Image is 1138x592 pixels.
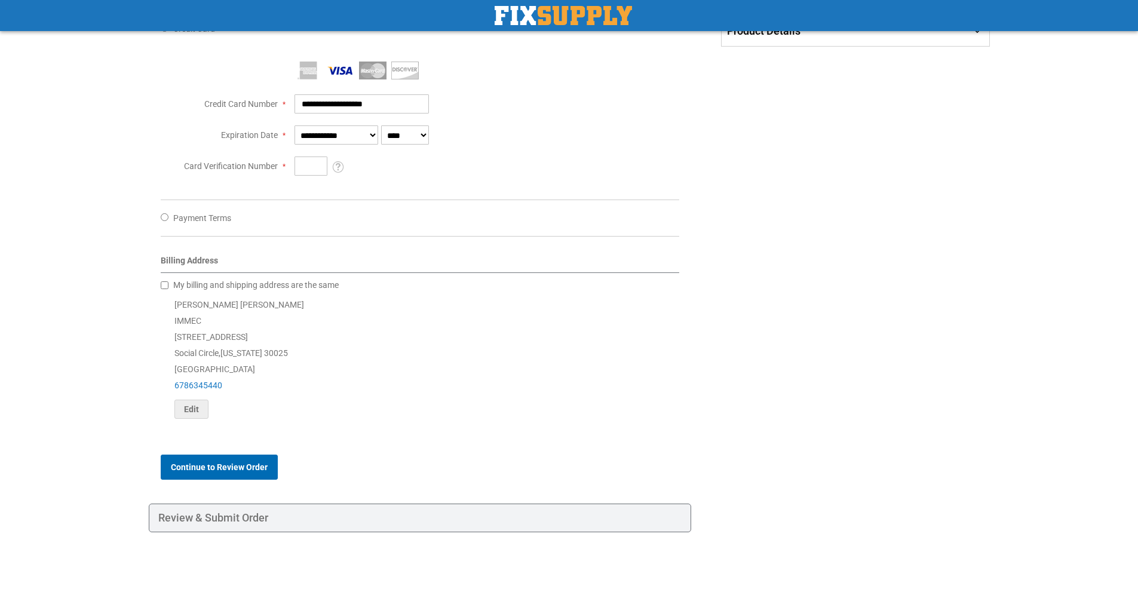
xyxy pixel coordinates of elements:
[359,62,387,79] img: MasterCard
[174,400,208,419] button: Edit
[495,6,632,25] a: store logo
[184,404,199,414] span: Edit
[173,280,339,290] span: My billing and shipping address are the same
[495,6,632,25] img: Fix Industrial Supply
[171,462,268,472] span: Continue to Review Order
[161,254,680,273] div: Billing Address
[184,161,278,171] span: Card Verification Number
[220,348,262,358] span: [US_STATE]
[161,297,680,419] div: [PERSON_NAME] [PERSON_NAME] IMMEC [STREET_ADDRESS] Social Circle , 30025 [GEOGRAPHIC_DATA]
[221,130,278,140] span: Expiration Date
[149,504,692,532] div: Review & Submit Order
[174,381,222,390] a: 6786345440
[295,62,322,79] img: American Express
[727,24,800,37] span: Product Details
[173,213,231,223] span: Payment Terms
[391,62,419,79] img: Discover
[204,99,278,109] span: Credit Card Number
[327,62,354,79] img: Visa
[161,455,278,480] button: Continue to Review Order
